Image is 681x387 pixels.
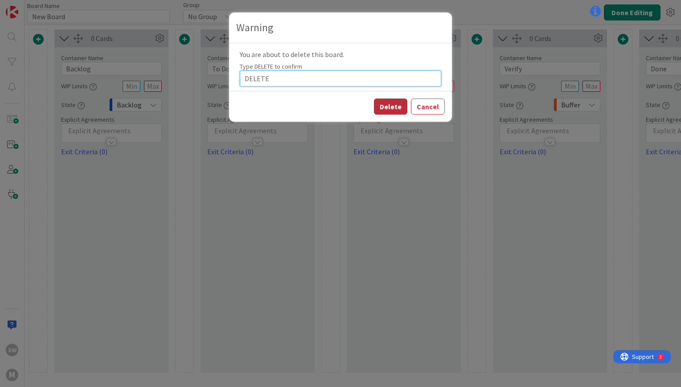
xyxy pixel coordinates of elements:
h6: You are about to delete this board. [240,50,441,59]
div: Warning [236,20,274,36]
div: 2 [46,4,49,11]
label: Type DELETE to confirm [240,62,302,70]
span: Support [19,1,41,12]
button: Delete [374,99,407,115]
button: Cancel [411,99,445,115]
